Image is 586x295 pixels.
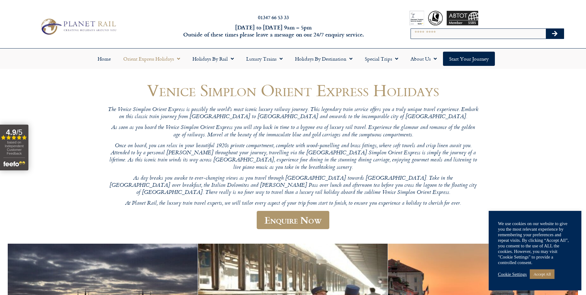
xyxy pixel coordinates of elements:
img: Planet Rail Train Holidays Logo [38,17,118,36]
a: 01347 66 53 33 [258,14,289,21]
a: Holidays by Rail [186,52,240,66]
p: As soon as you board the Venice Simplon Orient Express you will step back in time to a bygone era... [108,124,478,139]
a: Special Trips [359,52,404,66]
p: Once on board, you can relax in your beautiful 1920s private compartment, complete with wood-pane... [108,143,478,171]
a: About Us [404,52,443,66]
h6: [DATE] to [DATE] 9am – 5pm Outside of these times please leave a message on our 24/7 enquiry serv... [158,24,389,38]
button: Search [546,29,564,39]
a: Home [91,52,117,66]
a: Luxury Trains [240,52,289,66]
h1: Venice Simplon Orient Express Holidays [108,81,478,99]
a: Start your Journey [443,52,495,66]
a: Accept All [530,269,554,279]
a: Enquire Now [257,211,329,229]
a: Cookie Settings [498,271,527,277]
div: We use cookies on our website to give you the most relevant experience by remembering your prefer... [498,221,572,265]
a: Holidays by Destination [289,52,359,66]
p: The Venice Simplon Orient Express is possibly the world’s most iconic luxury railway journey. Thi... [108,106,478,121]
p: At Planet Rail, the luxury train travel experts, we will tailor every aspect of your trip from st... [108,200,478,207]
nav: Menu [3,52,583,66]
a: Orient Express Holidays [117,52,186,66]
p: As day breaks you awake to ever-changing views as you travel through [GEOGRAPHIC_DATA] towards [G... [108,175,478,197]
